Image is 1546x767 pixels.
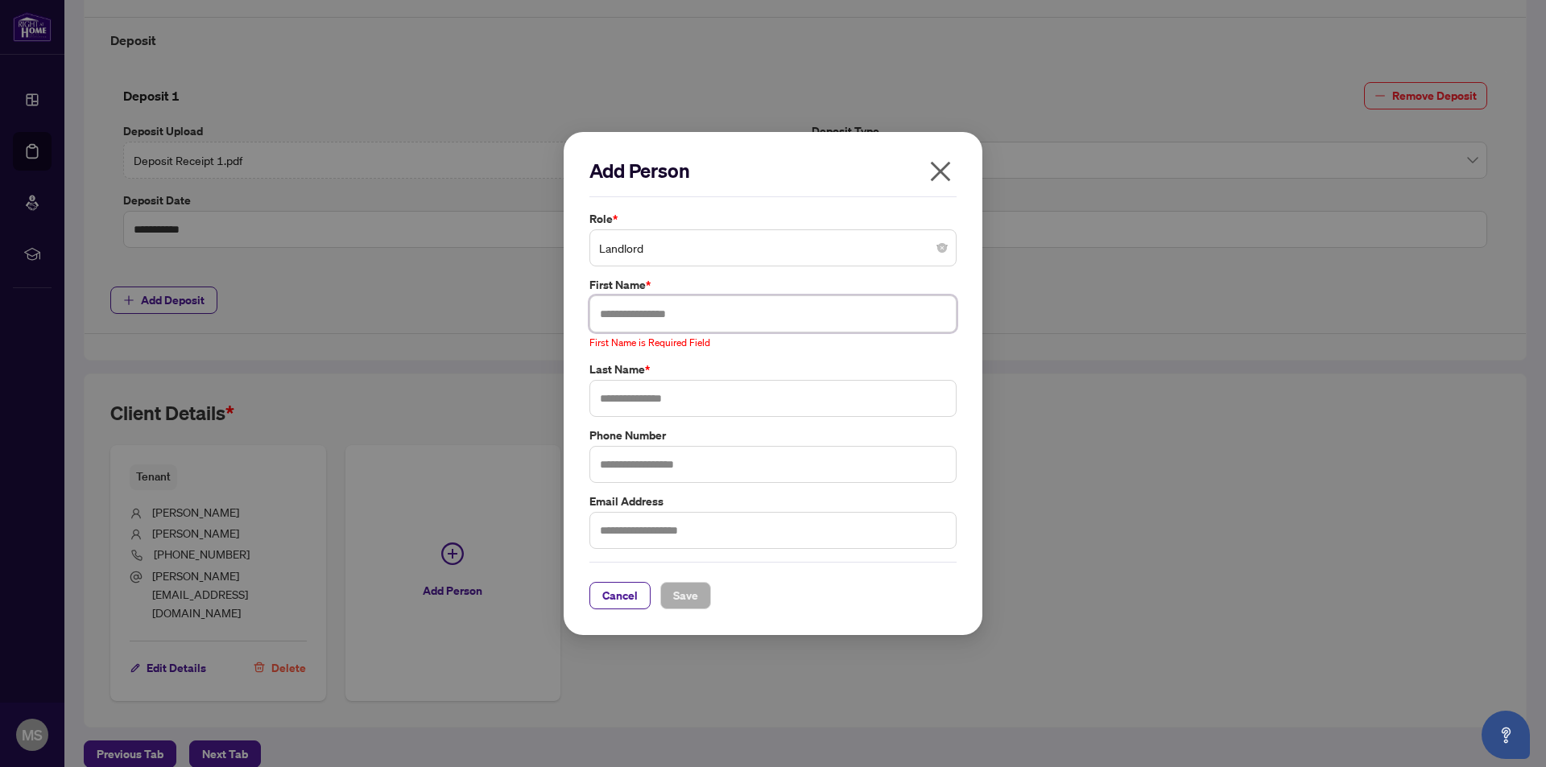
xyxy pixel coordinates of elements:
[1482,711,1530,759] button: Open asap
[589,336,710,348] span: First Name is Required Field
[589,210,957,228] label: Role
[928,159,953,184] span: close
[589,427,957,444] label: Phone Number
[937,243,947,253] span: close-circle
[589,158,957,184] h2: Add Person
[589,582,651,609] button: Cancel
[660,582,711,609] button: Save
[589,276,957,294] label: First Name
[602,583,638,608] span: Cancel
[599,233,947,263] span: Landlord
[589,361,957,378] label: Last Name
[589,493,957,510] label: Email Address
